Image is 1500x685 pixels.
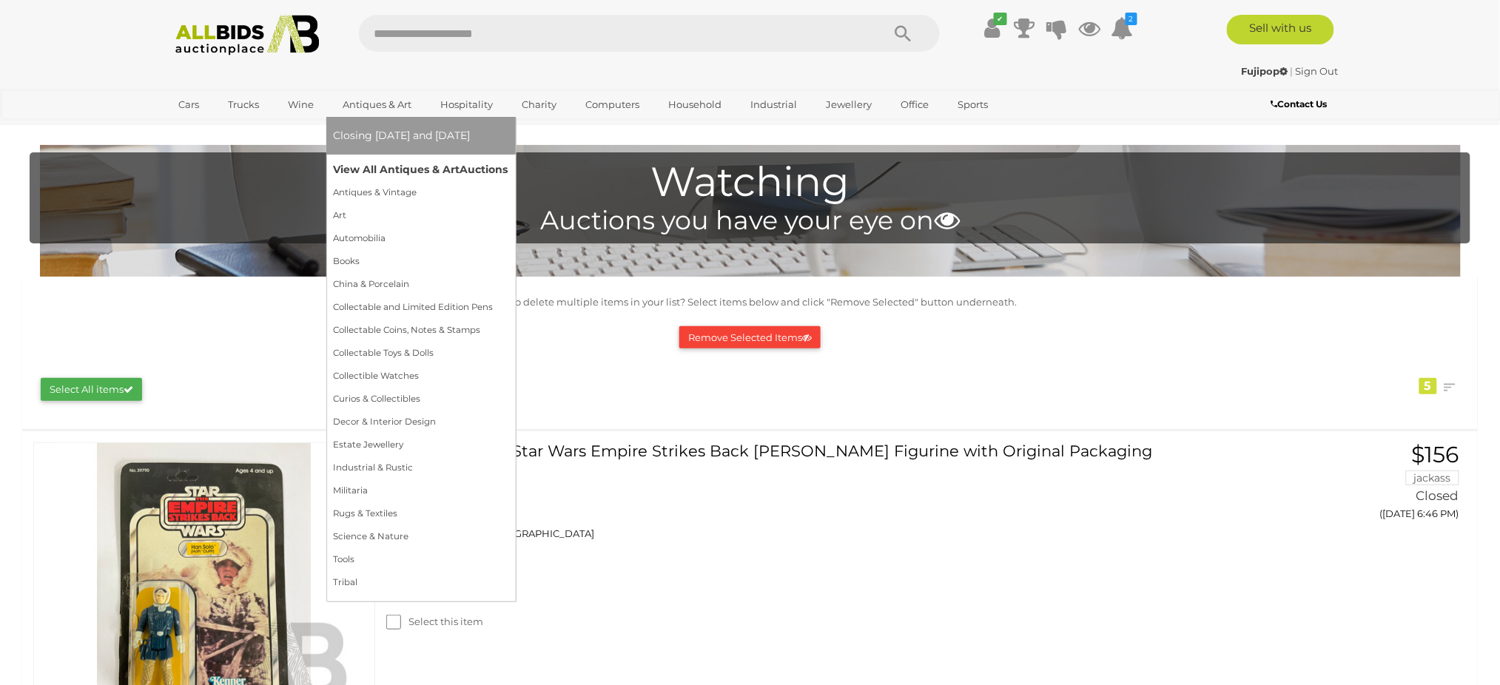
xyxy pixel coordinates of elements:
h4: Auctions you have your eye on [37,206,1463,235]
h1: Watching [37,160,1463,205]
a: Jewellery [817,92,882,117]
a: Contact Us [1271,96,1331,112]
a: Household [659,92,732,117]
span: $156 [1412,441,1459,468]
a: Sell with us [1227,15,1334,44]
a: ✔ [981,15,1003,41]
b: Contact Us [1271,98,1327,109]
a: Fujipop [1242,65,1291,77]
a: Industrial [741,92,807,117]
label: Select this item [386,615,483,629]
a: [GEOGRAPHIC_DATA] [169,117,294,141]
a: Hospitality [431,92,503,117]
button: Search [866,15,940,52]
a: Cars [169,92,209,117]
strong: Fujipop [1242,65,1288,77]
a: Sign Out [1296,65,1339,77]
a: Wine [279,92,324,117]
a: Office [892,92,939,117]
img: Allbids.com.au [167,15,328,55]
i: 2 [1126,13,1137,25]
p: Need to delete multiple items in your list? Select items below and click "Remove Selected" button... [30,294,1470,311]
a: Antiques & Art [334,92,422,117]
i: ✔ [994,13,1007,25]
a: Computers [576,92,650,117]
a: $156 jackass Closed ([DATE] 6:46 PM) [1246,442,1463,528]
a: Charity [513,92,567,117]
span: | [1291,65,1294,77]
button: Select All items [41,378,142,401]
a: Trucks [219,92,269,117]
a: 2 [1111,15,1134,41]
button: Remove Selected Items [679,326,821,349]
a: Sports [949,92,998,117]
div: 5 [1419,378,1437,394]
a: Vintage Kenner Star Wars Empire Strikes Back [PERSON_NAME] Figurine with Original Packaging 54767-4 [397,442,1224,490]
